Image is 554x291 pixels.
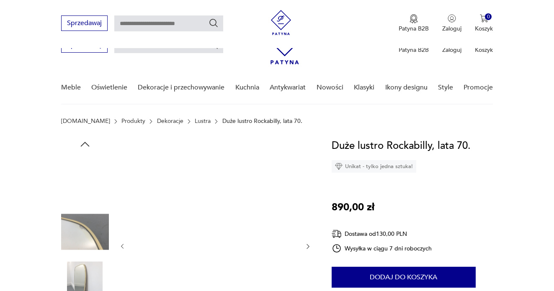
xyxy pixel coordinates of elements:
a: Kuchnia [235,71,259,104]
button: 0Koszyk [475,14,493,33]
p: Patyna B2B [399,25,429,33]
img: Patyna - sklep z meblami i dekoracjami vintage [268,10,294,35]
p: Koszyk [475,46,493,54]
img: Ikona diamentu [335,163,343,170]
p: Koszyk [475,25,493,33]
a: Sprzedawaj [61,43,108,48]
a: Nowości [317,71,343,104]
a: Lustra [195,118,211,125]
a: Antykwariat [270,71,306,104]
button: Zaloguj [442,14,461,33]
a: Style [438,71,453,104]
a: Produkty [121,118,145,125]
div: Unikat - tylko jedna sztuka! [332,160,416,173]
div: 0 [485,13,492,20]
button: Sprzedawaj [61,15,108,31]
h1: Duże lustro Rockabilly, lata 70. [332,138,471,154]
a: Dekoracje [157,118,183,125]
img: Ikonka użytkownika [448,14,456,23]
a: [DOMAIN_NAME] [61,118,110,125]
a: Meble [61,71,81,104]
img: Ikona dostawy [332,229,342,239]
img: Ikona koszyka [480,14,488,23]
a: Sprzedawaj [61,21,108,27]
p: Zaloguj [442,25,461,33]
p: Zaloguj [442,46,461,54]
p: Patyna B2B [399,46,429,54]
a: Oświetlenie [91,71,127,104]
button: Szukaj [209,18,219,28]
a: Klasyki [354,71,374,104]
div: Wysyłka w ciągu 7 dni roboczych [332,243,432,253]
div: Dostawa od 130,00 PLN [332,229,432,239]
img: Ikona medalu [410,14,418,23]
img: Zdjęcie produktu Duże lustro Rockabilly, lata 70. [61,208,109,256]
button: Dodaj do koszyka [332,267,476,288]
img: Zdjęcie produktu Duże lustro Rockabilly, lata 70. [61,155,109,202]
a: Ikona medaluPatyna B2B [399,14,429,33]
a: Ikony designu [385,71,428,104]
p: Duże lustro Rockabilly, lata 70. [222,118,302,125]
a: Promocje [464,71,493,104]
a: Dekoracje i przechowywanie [138,71,224,104]
button: Patyna B2B [399,14,429,33]
p: 890,00 zł [332,199,374,215]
